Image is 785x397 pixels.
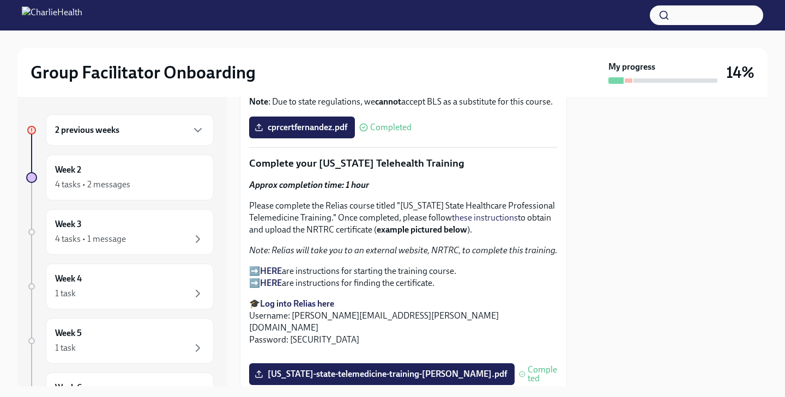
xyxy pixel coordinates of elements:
h6: Week 4 [55,273,82,285]
p: Please complete the Relias course titled "[US_STATE] State Healthcare Professional Telemedicine T... [249,200,558,236]
h3: 14% [726,63,754,82]
img: CharlieHealth [22,7,82,24]
a: HERE [260,266,282,276]
div: 4 tasks • 2 messages [55,179,130,191]
span: Completed [370,123,412,132]
span: Completed [528,365,558,383]
a: Log into Relias here [260,298,334,309]
a: Week 41 task [26,264,214,309]
span: [US_STATE]-state-telemedicine-training-[PERSON_NAME].pdf [257,369,507,380]
a: Week 51 task [26,318,214,364]
label: [US_STATE]-state-telemedicine-training-[PERSON_NAME].pdf [249,363,515,385]
label: cprcertfernandez.pdf [249,117,355,138]
strong: Approx completion time: 1 hour [249,180,369,190]
div: 1 task [55,288,76,300]
div: 4 tasks • 1 message [55,233,126,245]
h6: 2 previous weeks [55,124,119,136]
strong: cannot [375,96,401,107]
a: HERE [260,278,282,288]
strong: My progress [608,61,655,73]
span: cprcertfernandez.pdf [257,122,347,133]
h2: Group Facilitator Onboarding [31,62,256,83]
div: 1 task [55,342,76,354]
strong: example pictured below [377,224,467,235]
strong: Note [249,96,268,107]
a: Week 24 tasks • 2 messages [26,155,214,200]
p: ➡️ are instructions for starting the training course. ➡️ are instructions for finding the certifi... [249,265,558,289]
a: these instructions [452,212,518,223]
h6: Week 5 [55,327,82,339]
h6: Week 3 [55,218,82,230]
h6: Week 6 [55,382,82,394]
p: 🎓 Username: [PERSON_NAME][EMAIL_ADDRESS][PERSON_NAME][DOMAIN_NAME] Password: [SECURITY_DATA] [249,298,558,346]
p: Complete your [US_STATE] Telehealth Training [249,156,558,170]
em: Note: Relias will take you to an external website, NRTRC, to complete this training. [249,245,558,255]
a: Week 34 tasks • 1 message [26,209,214,255]
div: 2 previous weeks [46,114,214,146]
p: : Due to state regulations, we accept BLS as a substitute for this course. [249,96,558,108]
h6: Week 2 [55,164,81,176]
